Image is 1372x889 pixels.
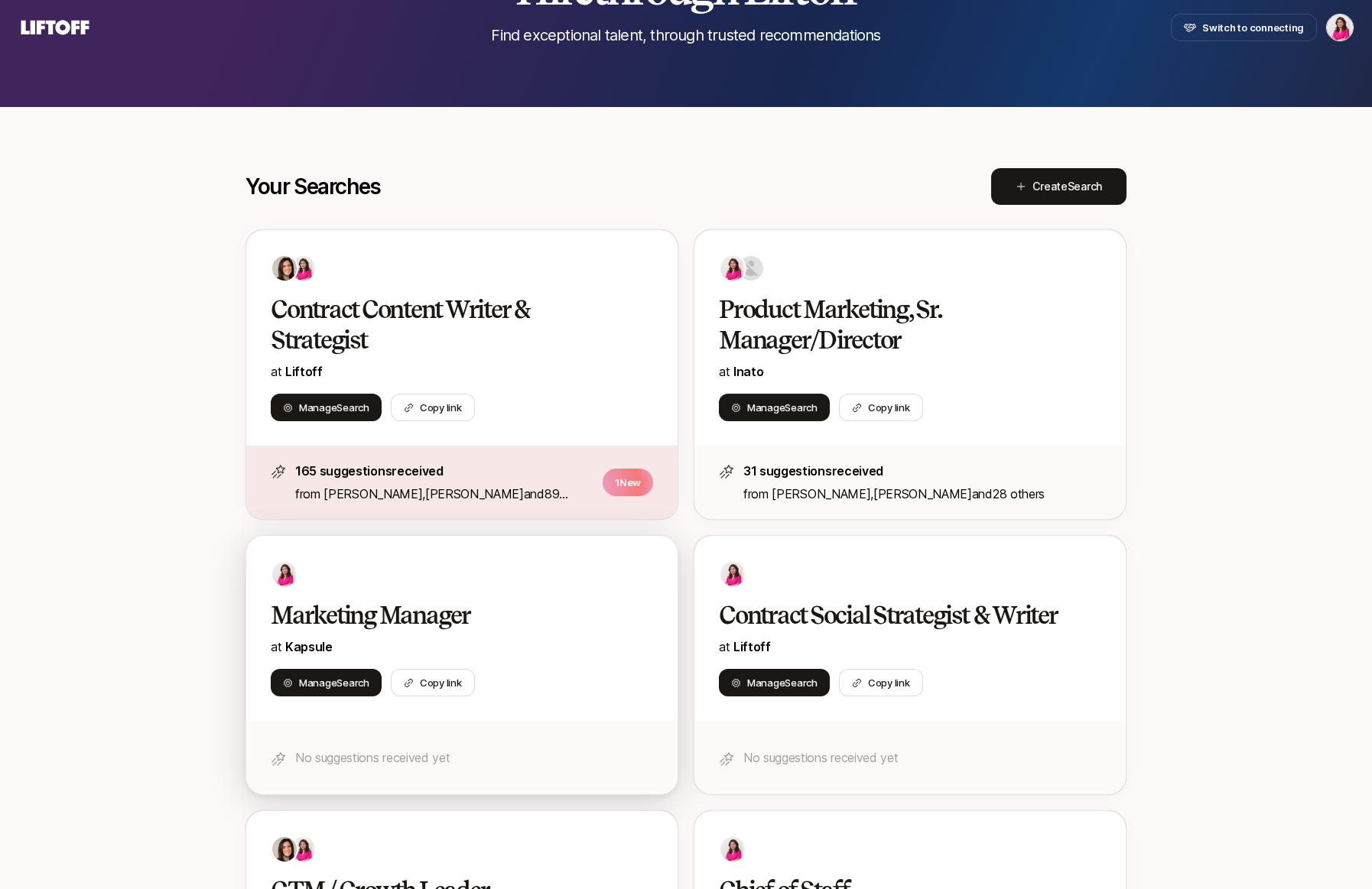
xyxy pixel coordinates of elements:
span: , [870,486,972,501]
img: 9e09e871_5697_442b_ae6e_b16e3f6458f8.jpg [720,256,745,281]
button: ManageSearch [719,669,830,696]
button: Emma Frane [1326,14,1354,41]
p: at [719,637,1101,657]
p: No suggestions received yet [295,748,653,767]
img: star-icon [719,464,734,479]
img: 71d7b91d_d7cb_43b4_a7ea_a9b2f2cc6e03.jpg [272,837,297,861]
button: ManageSearch [271,669,382,696]
button: CreateSearch [991,168,1127,205]
img: Emma Frane [1327,15,1353,41]
button: Switch to connecting [1171,14,1317,41]
p: from [743,484,1101,504]
button: ManageSearch [271,394,382,421]
span: [PERSON_NAME] [873,486,972,501]
span: [PERSON_NAME] [425,486,524,501]
h2: Marketing Manager [271,600,621,631]
span: 28 others [993,486,1045,501]
img: 71d7b91d_d7cb_43b4_a7ea_a9b2f2cc6e03.jpg [272,256,297,281]
button: Copy link [839,669,923,696]
span: Manage [299,400,369,415]
span: Create [1032,177,1102,196]
span: Search [336,401,369,414]
p: at [271,362,653,381]
h2: Contract Social Strategist & Writer [719,600,1069,631]
span: [PERSON_NAME] [323,486,422,501]
button: Copy link [391,394,475,421]
p: 165 suggestions received [295,461,593,481]
img: 9e09e871_5697_442b_ae6e_b16e3f6458f8.jpg [720,837,745,861]
p: 1 New [603,469,653,496]
img: star-icon [719,751,734,767]
span: Liftoff [733,639,771,654]
img: 9e09e871_5697_442b_ae6e_b16e3f6458f8.jpg [272,562,297,586]
h2: Product Marketing, Sr. Manager/Director [719,294,1069,355]
img: ACg8ocK1jj7op8Wf3luDR3PplKSM-k5eCM1RWGWmjaXbynMTy6a5xSpg=s160-c [739,256,763,281]
h2: Contract Content Writer & Strategist [271,294,621,355]
img: star-icon [271,464,286,479]
span: Search [1068,180,1102,193]
button: Copy link [839,394,923,421]
span: Search [785,676,817,689]
p: No suggestions received yet [743,748,1101,767]
img: 9e09e871_5697_442b_ae6e_b16e3f6458f8.jpg [720,562,745,586]
img: star-icon [271,751,286,767]
img: 9e09e871_5697_442b_ae6e_b16e3f6458f8.jpg [291,256,315,281]
p: at [719,362,1101,381]
button: Copy link [391,669,475,696]
img: 9e09e871_5697_442b_ae6e_b16e3f6458f8.jpg [291,837,315,861]
button: ManageSearch [719,394,830,421]
p: 31 suggestions received [743,461,1101,481]
span: and [972,486,1045,501]
span: Liftoff [285,364,323,379]
p: Your Searches [245,174,381,199]
p: from [295,484,593,504]
span: Inato [733,364,763,379]
span: Manage [299,675,369,690]
span: , [422,486,524,501]
span: [PERSON_NAME] [772,486,870,501]
span: Manage [747,675,818,690]
span: Search [785,401,817,414]
span: Search [336,676,369,689]
span: Kapsule [285,639,333,654]
span: Manage [747,400,818,415]
span: Switch to connecting [1202,20,1304,35]
p: at [271,637,653,657]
